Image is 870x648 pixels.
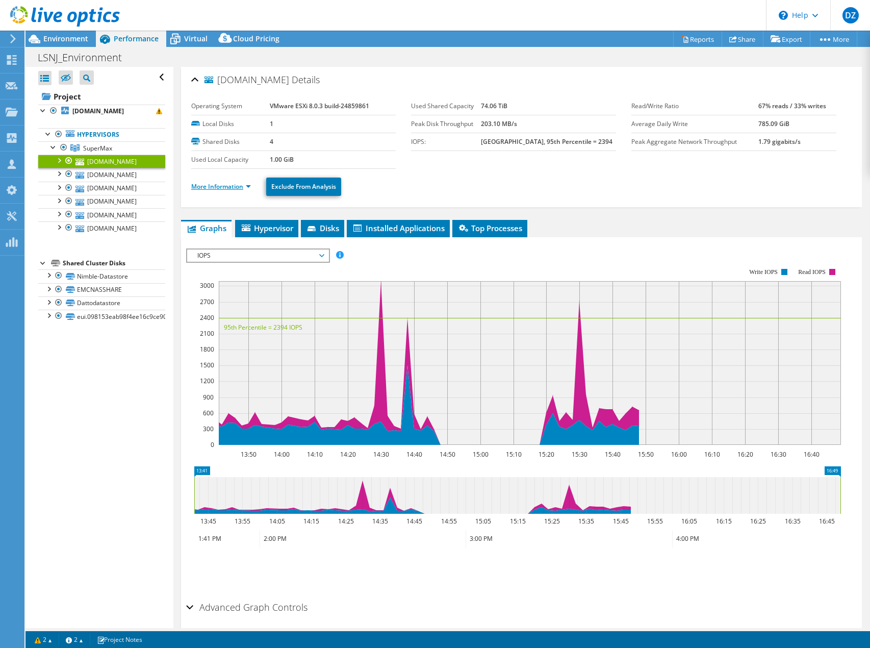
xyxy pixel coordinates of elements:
b: 203.10 MB/s [481,119,517,128]
a: [DOMAIN_NAME] [38,168,165,181]
text: 14:40 [406,450,422,459]
span: IOPS [192,250,323,262]
text: 95th Percentile = 2394 IOPS [224,323,302,332]
text: 14:25 [338,517,353,526]
a: More Information [191,182,251,191]
text: 14:45 [406,517,422,526]
b: [GEOGRAPHIC_DATA], 95th Percentile = 2394 [481,137,612,146]
text: 14:00 [273,450,289,459]
span: Details [292,73,320,86]
text: 14:55 [441,517,456,526]
h2: Advanced Graph Controls [186,597,308,617]
span: Top Processes [457,223,522,233]
span: Disks [306,223,339,233]
text: 15:10 [505,450,521,459]
text: 15:40 [604,450,620,459]
a: [DOMAIN_NAME] [38,221,165,235]
a: Project Notes [90,633,149,646]
text: 900 [203,393,214,402]
text: 14:50 [439,450,455,459]
a: Reports [673,31,722,47]
a: Dattodatastore [38,296,165,310]
text: 2400 [200,313,214,322]
text: 16:15 [715,517,731,526]
text: 16:00 [671,450,686,459]
text: 15:35 [578,517,594,526]
b: [DOMAIN_NAME] [72,107,124,115]
text: 16:40 [803,450,819,459]
text: 14:15 [303,517,319,526]
span: SuperMax [83,144,112,153]
label: Peak Disk Throughput [411,119,481,129]
text: 15:15 [509,517,525,526]
text: 15:55 [647,517,662,526]
text: 15:50 [637,450,653,459]
span: Installed Applications [352,223,445,233]
label: Shared Disks [191,137,270,147]
a: Project [38,88,165,105]
label: Average Daily Write [631,119,758,129]
label: IOPS: [411,137,481,147]
text: 15:30 [571,450,587,459]
div: Shared Cluster Disks [63,257,165,269]
b: 785.09 GiB [758,119,789,128]
b: 1.00 GiB [270,155,294,164]
label: Used Local Capacity [191,155,270,165]
a: SuperMax [38,141,165,155]
text: 14:30 [373,450,389,459]
a: Nimble-Datastore [38,269,165,283]
text: 16:35 [784,517,800,526]
a: EMCNASSHARE [38,283,165,296]
span: Virtual [184,34,208,43]
text: 15:45 [612,517,628,526]
text: 1500 [200,361,214,369]
text: 2700 [200,297,214,306]
label: Used Shared Capacity [411,101,481,111]
span: Environment [43,34,88,43]
text: 15:05 [475,517,491,526]
a: [DOMAIN_NAME] [38,182,165,195]
text: 16:25 [750,517,765,526]
label: Local Disks [191,119,270,129]
text: 13:50 [240,450,256,459]
b: 1.79 gigabits/s [758,137,801,146]
text: 3000 [200,281,214,290]
svg: \n [779,11,788,20]
a: [DOMAIN_NAME] [38,155,165,168]
text: 2100 [200,329,214,338]
b: 1 [270,119,273,128]
a: More [810,31,857,47]
text: 16:30 [770,450,786,459]
text: 15:00 [472,450,488,459]
a: Exclude From Analysis [266,178,341,196]
text: 16:45 [818,517,834,526]
a: [DOMAIN_NAME] [38,208,165,221]
text: 14:35 [372,517,388,526]
text: 16:05 [681,517,697,526]
span: Cloud Pricing [233,34,279,43]
span: DZ [842,7,859,23]
text: 0 [211,440,214,449]
h1: LSNJ_Environment [33,52,138,63]
text: 16:20 [737,450,753,459]
text: 13:45 [200,517,216,526]
text: Read IOPS [798,268,826,276]
a: 2 [59,633,90,646]
a: [DOMAIN_NAME] [38,195,165,208]
b: 67% reads / 33% writes [758,102,826,110]
a: Hypervisors [38,128,165,141]
span: [DOMAIN_NAME] [204,75,289,85]
label: Peak Aggregate Network Throughput [631,137,758,147]
text: 600 [203,409,214,417]
a: [DOMAIN_NAME] [38,105,165,118]
label: Read/Write Ratio [631,101,758,111]
text: 14:05 [269,517,285,526]
text: Write IOPS [749,268,778,276]
a: Share [722,31,763,47]
label: Operating System [191,101,270,111]
text: 16:10 [704,450,720,459]
text: 1800 [200,345,214,354]
b: VMware ESXi 8.0.3 build-24859861 [270,102,369,110]
b: 4 [270,137,273,146]
span: Graphs [186,223,226,233]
